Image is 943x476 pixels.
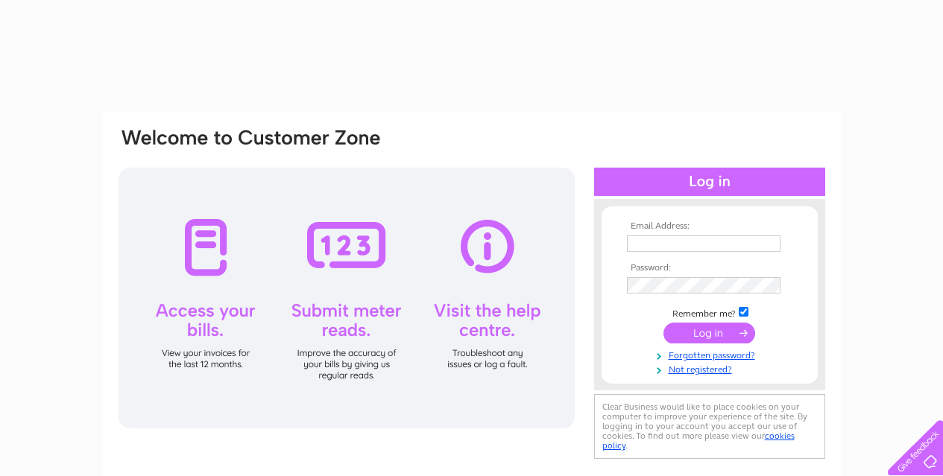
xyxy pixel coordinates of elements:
div: Clear Business would like to place cookies on your computer to improve your experience of the sit... [594,394,825,459]
input: Submit [663,323,755,343]
th: Password: [623,263,796,273]
td: Remember me? [623,305,796,320]
a: Forgotten password? [627,347,796,361]
th: Email Address: [623,221,796,232]
a: Not registered? [627,361,796,375]
a: cookies policy [602,431,795,451]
